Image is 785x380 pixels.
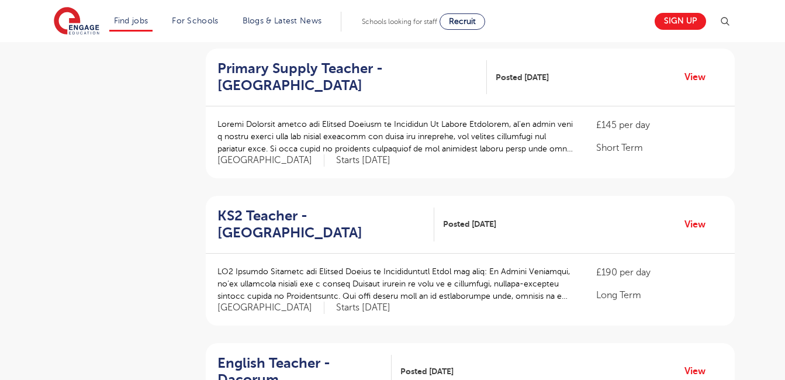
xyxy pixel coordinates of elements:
a: View [684,217,714,232]
a: Find jobs [114,16,148,25]
a: Sign up [655,13,706,30]
a: Blogs & Latest News [243,16,322,25]
a: KS2 Teacher - [GEOGRAPHIC_DATA] [217,208,434,241]
p: £145 per day [596,118,722,132]
p: Starts [DATE] [336,302,390,314]
h2: Primary Supply Teacher - [GEOGRAPHIC_DATA] [217,60,478,94]
span: Recruit [449,17,476,26]
p: Loremi Dolorsit ametco adi Elitsed Doeiusm te Incididun Ut Labore Etdolorem, al’en admin veni q n... [217,118,573,155]
p: Starts [DATE] [336,154,390,167]
a: Recruit [440,13,485,30]
p: Long Term [596,288,722,302]
span: Posted [DATE] [496,71,549,84]
span: Posted [DATE] [443,218,496,230]
a: View [684,364,714,379]
a: View [684,70,714,85]
p: LO2 Ipsumdo Sitametc adi Elitsed Doeius te Incididuntutl Etdol mag aliq: En Admini Veniamqui, no’... [217,265,573,302]
a: For Schools [172,16,218,25]
p: £190 per day [596,265,722,279]
a: Primary Supply Teacher - [GEOGRAPHIC_DATA] [217,60,487,94]
span: [GEOGRAPHIC_DATA] [217,154,324,167]
img: Engage Education [54,7,99,36]
span: [GEOGRAPHIC_DATA] [217,302,324,314]
span: Schools looking for staff [362,18,437,26]
span: Posted [DATE] [400,365,454,378]
h2: KS2 Teacher - [GEOGRAPHIC_DATA] [217,208,425,241]
p: Short Term [596,141,722,155]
